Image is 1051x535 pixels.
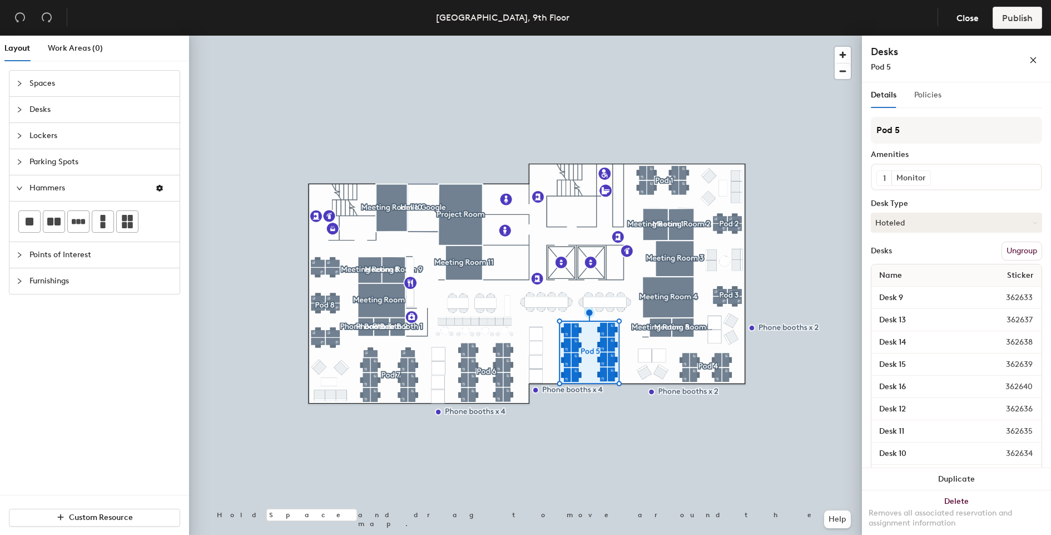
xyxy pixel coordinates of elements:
[9,509,180,527] button: Custom Resource
[877,171,891,185] button: 1
[874,401,979,417] input: Unnamed desk
[979,448,1039,460] span: 362634
[869,508,1044,528] div: Removes all associated reservation and assignment information
[979,403,1039,415] span: 362636
[914,90,941,100] span: Policies
[29,242,173,268] span: Points of Interest
[14,12,26,23] span: undo
[4,43,30,53] span: Layout
[874,357,979,372] input: Unnamed desk
[16,185,23,192] span: expanded
[16,252,23,258] span: collapsed
[979,292,1039,304] span: 362633
[871,90,896,100] span: Details
[16,80,23,87] span: collapsed
[29,123,173,149] span: Lockers
[874,266,908,286] span: Name
[36,7,58,29] button: Redo (⌘ + ⇧ + Z)
[29,71,173,96] span: Spaces
[1002,242,1042,261] button: Ungroup
[871,213,1042,233] button: Hoteled
[874,290,979,306] input: Unnamed desk
[16,278,23,284] span: collapsed
[1002,266,1039,286] span: Sticker
[891,171,930,185] div: Monitor
[69,513,133,522] span: Custom Resource
[979,336,1039,349] span: 362638
[48,43,103,53] span: Work Areas (0)
[862,468,1051,490] button: Duplicate
[871,150,1042,159] div: Amenities
[874,379,979,395] input: Unnamed desk
[956,13,979,23] span: Close
[824,511,851,528] button: Help
[947,7,988,29] button: Close
[874,312,980,328] input: Unnamed desk
[883,173,886,184] span: 1
[29,268,173,294] span: Furnishings
[16,132,23,139] span: collapsed
[874,335,979,350] input: Unnamed desk
[871,62,891,72] span: Pod 5
[979,359,1039,371] span: 362639
[993,7,1042,29] button: Publish
[979,381,1039,393] span: 362640
[871,199,1042,208] div: Desk Type
[874,424,979,439] input: Unnamed desk
[980,314,1039,326] span: 362637
[1029,56,1037,64] span: close
[871,247,892,256] div: Desks
[871,45,993,59] h4: Desks
[16,159,23,165] span: collapsed
[436,11,569,24] div: [GEOGRAPHIC_DATA], 9th Floor
[9,7,31,29] button: Undo (⌘ + Z)
[29,175,146,201] span: Hammers
[874,446,979,462] input: Unnamed desk
[979,425,1039,438] span: 362635
[16,106,23,113] span: collapsed
[29,97,173,122] span: Desks
[29,149,173,175] span: Parking Spots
